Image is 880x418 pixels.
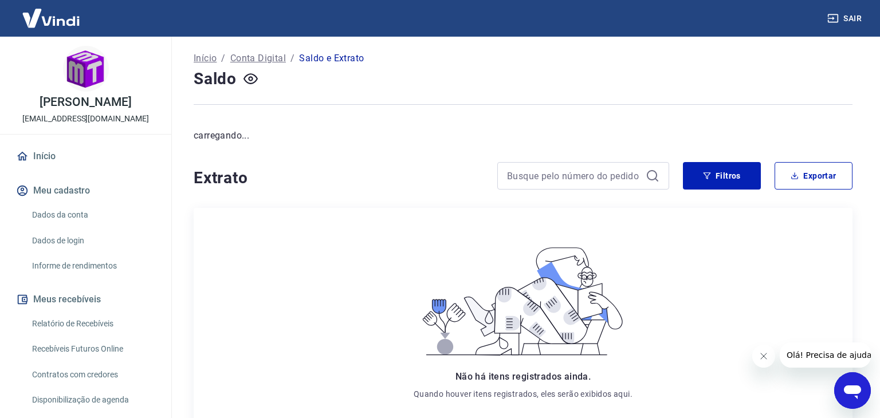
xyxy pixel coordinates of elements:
p: / [221,52,225,65]
input: Busque pelo número do pedido [507,167,641,184]
button: Filtros [683,162,761,190]
a: Dados de login [27,229,158,253]
button: Sair [825,8,866,29]
button: Meus recebíveis [14,287,158,312]
a: Disponibilização de agenda [27,388,158,412]
a: Contratos com credores [27,363,158,387]
span: Não há itens registrados ainda. [455,371,591,382]
iframe: Mensagem da empresa [780,342,871,368]
p: Quando houver itens registrados, eles serão exibidos aqui. [414,388,632,400]
a: Relatório de Recebíveis [27,312,158,336]
button: Meu cadastro [14,178,158,203]
iframe: Fechar mensagem [752,345,775,368]
a: Início [194,52,217,65]
a: Dados da conta [27,203,158,227]
p: carregando... [194,129,852,143]
span: Olá! Precisa de ajuda? [7,8,96,17]
a: Informe de rendimentos [27,254,158,278]
h4: Extrato [194,167,484,190]
img: Vindi [14,1,88,36]
iframe: Botão para abrir a janela de mensagens [834,372,871,409]
a: Conta Digital [230,52,286,65]
button: Exportar [775,162,852,190]
p: [PERSON_NAME] [40,96,131,108]
img: 7813150b-1bb9-4af2-b32d-f9abf073ece1.jpeg [63,46,109,92]
p: Saldo e Extrato [299,52,364,65]
p: / [290,52,294,65]
p: [EMAIL_ADDRESS][DOMAIN_NAME] [22,113,149,125]
a: Recebíveis Futuros Online [27,337,158,361]
h4: Saldo [194,68,237,90]
a: Início [14,144,158,169]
